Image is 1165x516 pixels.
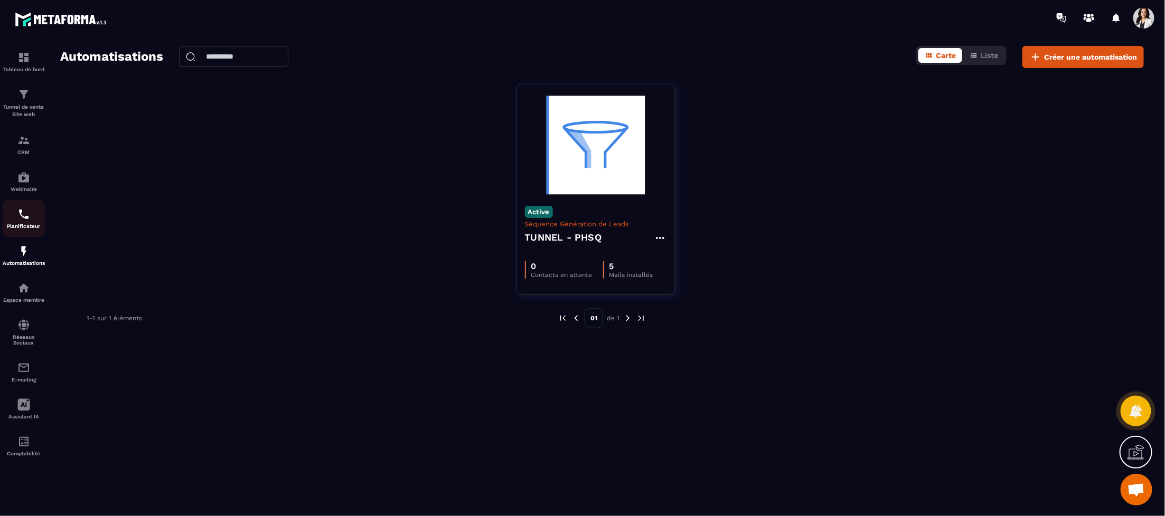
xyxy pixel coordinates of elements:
p: Tunnel de vente Site web [3,103,45,118]
img: automation-background [525,92,666,198]
p: Tableau de bord [3,66,45,72]
p: CRM [3,149,45,155]
img: accountant [17,435,30,448]
p: Active [525,206,553,218]
div: Ouvrir le chat [1121,474,1152,505]
a: formationformationTableau de bord [3,43,45,80]
img: formation [17,88,30,101]
p: Planificateur [3,223,45,229]
p: 0 [531,261,593,271]
span: Créer une automatisation [1044,52,1137,62]
a: formationformationTunnel de vente Site web [3,80,45,126]
img: prev [571,313,581,323]
a: formationformationCRM [3,126,45,163]
button: Carte [918,48,962,63]
p: 5 [609,261,653,271]
a: automationsautomationsAutomatisations [3,237,45,274]
img: formation [17,134,30,147]
p: Mails installés [609,271,653,279]
img: email [17,361,30,374]
p: E-mailing [3,377,45,383]
a: Assistant IA [3,390,45,427]
img: prev [558,313,568,323]
p: Automatisations [3,260,45,266]
a: social-networksocial-networkRéseaux Sociaux [3,311,45,353]
img: scheduler [17,208,30,221]
img: automations [17,282,30,294]
p: Comptabilité [3,451,45,456]
p: de 1 [607,314,619,322]
button: Créer une automatisation [1022,46,1144,68]
span: Liste [981,51,998,60]
img: formation [17,51,30,64]
p: 1-1 sur 1 éléments [87,314,142,322]
a: schedulerschedulerPlanificateur [3,200,45,237]
p: Réseaux Sociaux [3,334,45,346]
img: next [623,313,633,323]
span: Carte [936,51,956,60]
img: automations [17,245,30,257]
p: 01 [585,308,603,328]
button: Liste [963,48,1004,63]
img: automations [17,171,30,184]
img: logo [15,9,110,29]
p: Espace membre [3,297,45,303]
h2: Automatisations [60,46,163,68]
p: Séquence Génération de Leads [525,220,666,228]
h4: TUNNEL - PHSQ [525,230,602,245]
p: Contacts en attente [531,271,593,279]
p: Assistant IA [3,414,45,419]
p: Webinaire [3,186,45,192]
img: next [636,313,646,323]
a: accountantaccountantComptabilité [3,427,45,464]
img: social-network [17,319,30,331]
a: emailemailE-mailing [3,353,45,390]
a: automationsautomationsEspace membre [3,274,45,311]
a: automationsautomationsWebinaire [3,163,45,200]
